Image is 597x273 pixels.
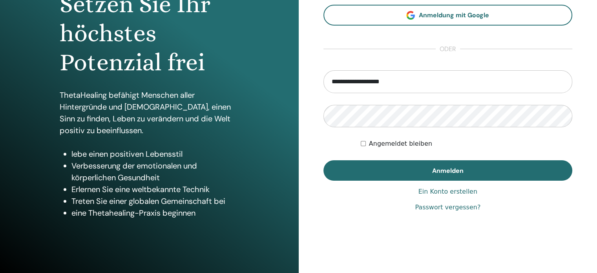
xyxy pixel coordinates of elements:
li: lebe einen positiven Lebensstil [71,148,239,160]
li: Treten Sie einer globalen Gemeinschaft bei [71,195,239,207]
a: Anmeldung mit Google [323,5,573,26]
li: eine Thetahealing-Praxis beginnen [71,207,239,219]
span: Anmelden [432,167,464,175]
span: Anmeldung mit Google [419,11,489,19]
span: oder [436,44,460,54]
li: Erlernen Sie eine weltbekannte Technik [71,183,239,195]
label: Angemeldet bleiben [369,139,432,148]
button: Anmelden [323,160,573,181]
p: ThetaHealing befähigt Menschen aller Hintergründe und [DEMOGRAPHIC_DATA], einen Sinn zu finden, L... [60,89,239,136]
a: Ein Konto erstellen [418,187,477,196]
a: Passwort vergessen? [415,203,480,212]
div: Keep me authenticated indefinitely or until I manually logout [361,139,572,148]
li: Verbesserung der emotionalen und körperlichen Gesundheit [71,160,239,183]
